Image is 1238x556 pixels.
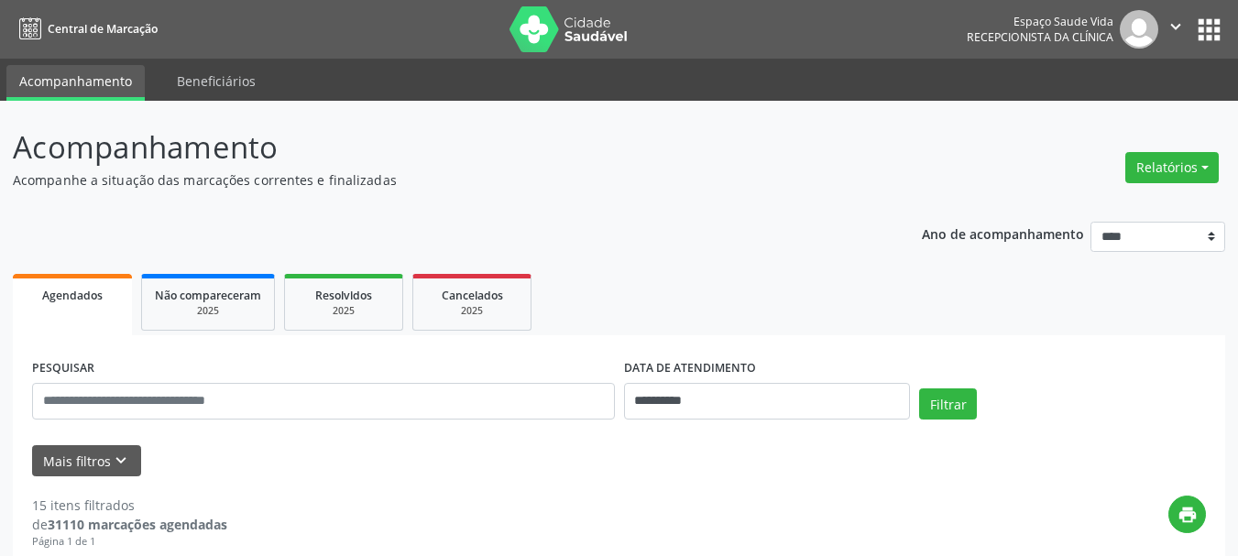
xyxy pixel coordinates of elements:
a: Central de Marcação [13,14,158,44]
span: Cancelados [442,288,503,303]
button: Filtrar [919,388,977,420]
span: Recepcionista da clínica [967,29,1113,45]
div: 2025 [426,304,518,318]
div: 2025 [298,304,389,318]
div: Página 1 de 1 [32,534,227,550]
i:  [1166,16,1186,37]
div: Espaço Saude Vida [967,14,1113,29]
button: Mais filtroskeyboard_arrow_down [32,445,141,477]
img: img [1120,10,1158,49]
p: Acompanhe a situação das marcações correntes e finalizadas [13,170,861,190]
a: Acompanhamento [6,65,145,101]
p: Acompanhamento [13,125,861,170]
span: Não compareceram [155,288,261,303]
button: print [1168,496,1206,533]
div: de [32,515,227,534]
i: print [1178,505,1198,525]
label: PESQUISAR [32,354,94,383]
div: 2025 [155,304,261,318]
i: keyboard_arrow_down [111,451,131,471]
span: Agendados [42,288,103,303]
label: DATA DE ATENDIMENTO [624,354,756,383]
button: apps [1193,14,1225,46]
span: Resolvidos [315,288,372,303]
strong: 31110 marcações agendadas [48,516,227,533]
span: Central de Marcação [48,21,158,37]
div: 15 itens filtrados [32,496,227,515]
button:  [1158,10,1193,49]
p: Ano de acompanhamento [922,222,1084,245]
button: Relatórios [1125,152,1219,183]
a: Beneficiários [164,65,268,97]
